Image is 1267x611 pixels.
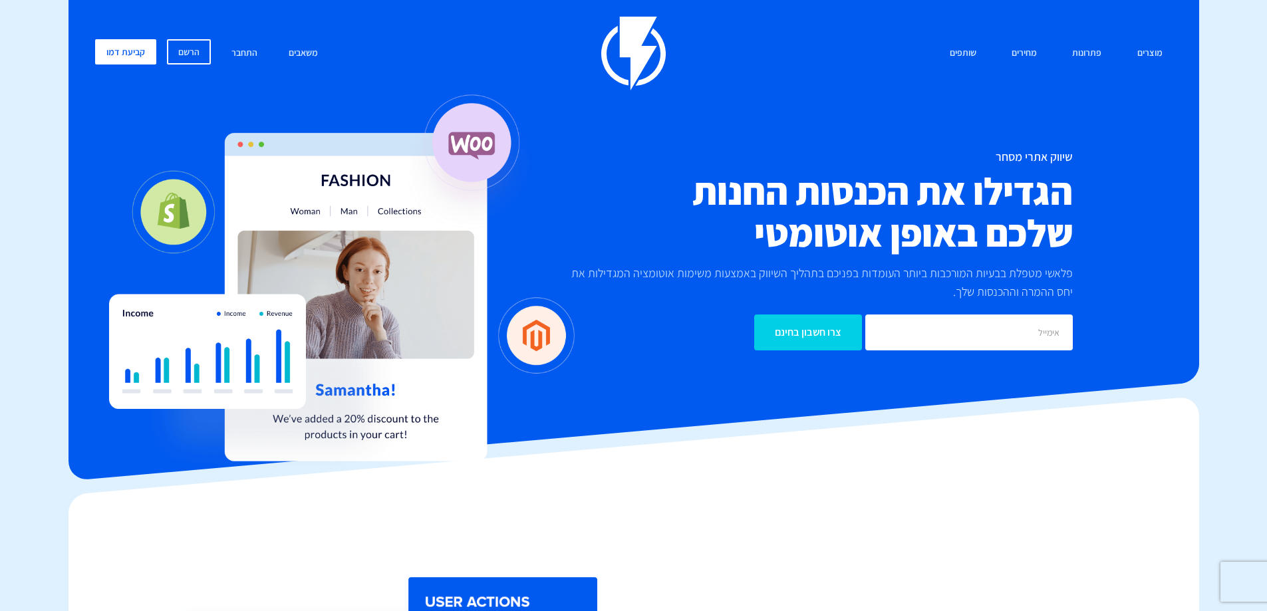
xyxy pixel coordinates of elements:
[754,314,862,350] input: צרו חשבון בחינם
[1002,39,1047,68] a: מחירים
[221,39,267,68] a: התחבר
[167,39,211,64] a: הרשם
[865,314,1073,350] input: אימייל
[95,39,156,64] a: קביעת דמו
[554,150,1073,164] h1: שיווק אתרי מסחר
[279,39,328,68] a: משאבים
[554,170,1073,254] h2: הגדילו את הכנסות החנות שלכם באופן אוטומטי
[1127,39,1173,68] a: מוצרים
[1062,39,1111,68] a: פתרונות
[554,264,1073,301] p: פלאשי מטפלת בבעיות המורכבות ביותר העומדות בפניכם בתהליך השיווק באמצעות משימות אוטומציה המגדילות א...
[940,39,986,68] a: שותפים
